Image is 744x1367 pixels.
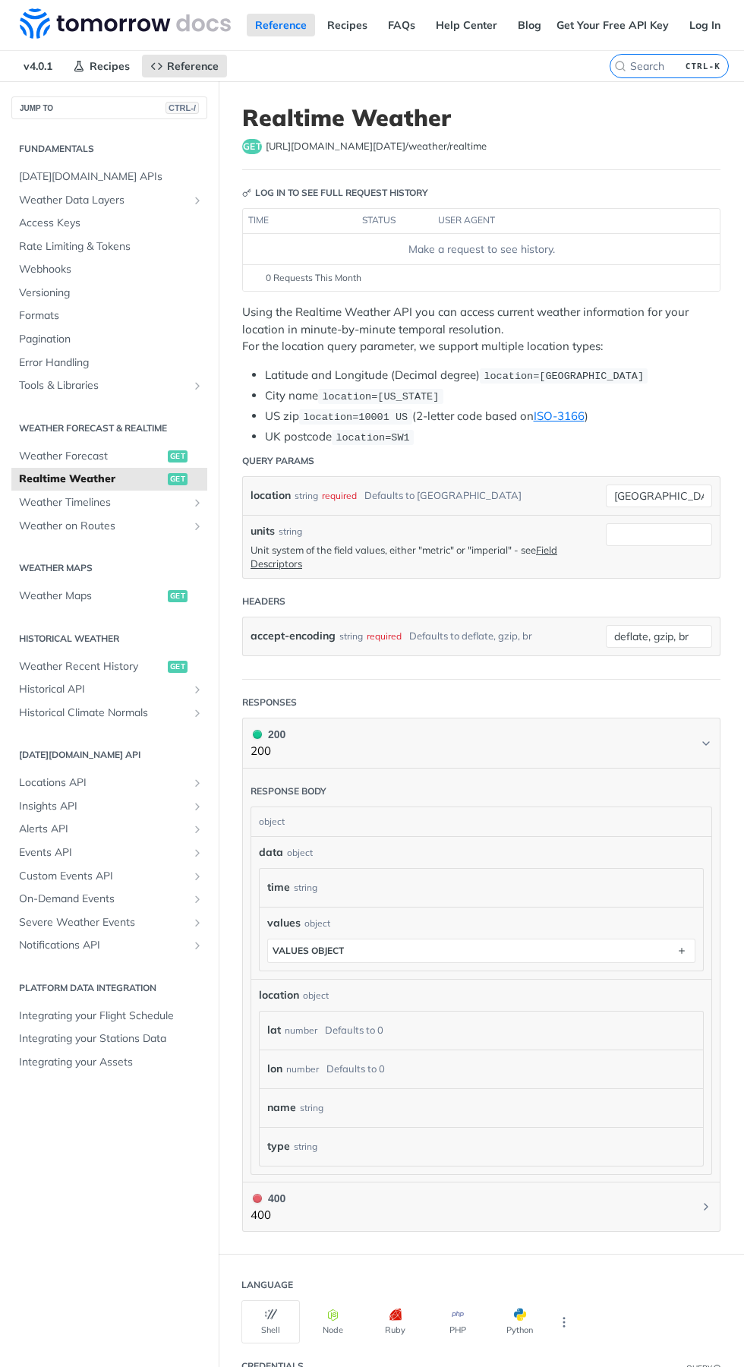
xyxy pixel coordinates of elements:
span: Weather Data Layers [19,193,188,208]
a: [DATE][DOMAIN_NAME] APIs [11,166,207,188]
div: required [322,485,357,507]
h2: [DATE][DOMAIN_NAME] API [11,748,207,762]
div: Defaults to 0 [326,1058,385,1080]
button: 400 400400 [251,1190,712,1224]
label: location [251,485,291,507]
button: Show subpages for On-Demand Events [191,893,203,905]
span: Webhooks [19,262,203,277]
span: get [168,590,188,602]
a: Notifications APIShow subpages for Notifications API [11,934,207,957]
span: [DATE][DOMAIN_NAME] APIs [19,169,203,185]
button: Node [304,1300,362,1343]
span: https://api.tomorrow.io/v4/weather/realtime [266,139,487,154]
span: Weather Timelines [19,495,188,510]
div: number [285,1019,317,1041]
a: Error Handling [11,352,207,374]
a: Insights APIShow subpages for Insights API [11,795,207,818]
div: number [286,1058,319,1080]
a: Realtime Weatherget [11,468,207,491]
a: Integrating your Flight Schedule [11,1005,207,1028]
p: 400 [251,1207,285,1224]
span: Locations API [19,775,188,791]
div: Make a request to see history. [249,242,714,257]
svg: Chevron [700,737,712,750]
button: Show subpages for Locations API [191,777,203,789]
span: Historical API [19,682,188,697]
button: PHP [428,1300,487,1343]
div: 400 [251,1190,285,1207]
button: More Languages [553,1311,575,1334]
button: Show subpages for Alerts API [191,823,203,835]
span: location=SW1 [336,432,409,444]
div: Response body [251,785,326,798]
span: location [259,987,299,1003]
button: values object [268,939,695,962]
button: Show subpages for Insights API [191,800,203,813]
button: Show subpages for Weather Data Layers [191,194,203,207]
button: Show subpages for Custom Events API [191,870,203,882]
a: Blog [509,14,550,36]
th: status [357,209,433,233]
button: Show subpages for Historical API [191,683,203,696]
svg: Chevron [700,1201,712,1213]
a: Access Keys [11,212,207,235]
a: Tools & LibrariesShow subpages for Tools & Libraries [11,374,207,397]
span: Weather Recent History [19,659,164,674]
button: JUMP TOCTRL-/ [11,96,207,119]
div: 200 200200 [242,769,720,1182]
span: Notifications API [19,938,188,953]
span: Reference [167,59,219,73]
a: Reference [142,55,227,77]
a: Weather Forecastget [11,445,207,468]
a: Log In [681,14,729,36]
span: 200 [253,730,262,739]
th: time [243,209,357,233]
div: string [294,1135,317,1157]
a: Recipes [65,55,138,77]
img: Tomorrow.io Weather API Docs [20,8,231,39]
span: Events API [19,845,188,860]
h2: Weather Forecast & realtime [11,421,207,435]
span: location=[US_STATE] [322,391,439,403]
span: Tools & Libraries [19,378,188,393]
span: Severe Weather Events [19,915,188,930]
span: data [259,845,283,860]
a: On-Demand EventsShow subpages for On-Demand Events [11,888,207,911]
div: Log in to see full request history [242,186,428,200]
a: Historical Climate NormalsShow subpages for Historical Climate Normals [11,702,207,725]
a: Events APIShow subpages for Events API [11,841,207,864]
div: 200 [251,726,285,743]
li: City name [265,387,720,405]
div: object [304,917,330,930]
a: Reference [247,14,315,36]
a: Locations APIShow subpages for Locations API [11,772,207,794]
span: get [168,473,188,485]
div: values object [273,945,344,956]
a: Versioning [11,282,207,305]
div: string [279,525,302,538]
span: Historical Climate Normals [19,706,188,721]
span: location=10001 US [303,412,408,423]
span: Formats [19,308,203,324]
button: Ruby [366,1300,424,1343]
span: values [267,915,301,931]
div: object [287,846,313,860]
svg: Key [242,188,251,197]
li: UK postcode [265,428,720,446]
div: Defaults to [GEOGRAPHIC_DATA] [364,485,522,507]
span: Versioning [19,286,203,301]
button: Show subpages for Notifications API [191,939,203,952]
span: Recipes [90,59,130,73]
h2: Fundamentals [11,142,207,156]
button: Show subpages for Historical Climate Normals [191,707,203,719]
label: name [267,1097,296,1119]
button: Shell [241,1300,300,1343]
span: Integrating your Flight Schedule [19,1009,203,1024]
button: Show subpages for Weather Timelines [191,497,203,509]
a: Historical APIShow subpages for Historical API [11,678,207,701]
span: Integrating your Assets [19,1055,203,1070]
span: get [168,450,188,463]
li: US zip (2-letter code based on ) [265,408,720,425]
span: Realtime Weather [19,472,164,487]
a: Alerts APIShow subpages for Alerts API [11,818,207,841]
